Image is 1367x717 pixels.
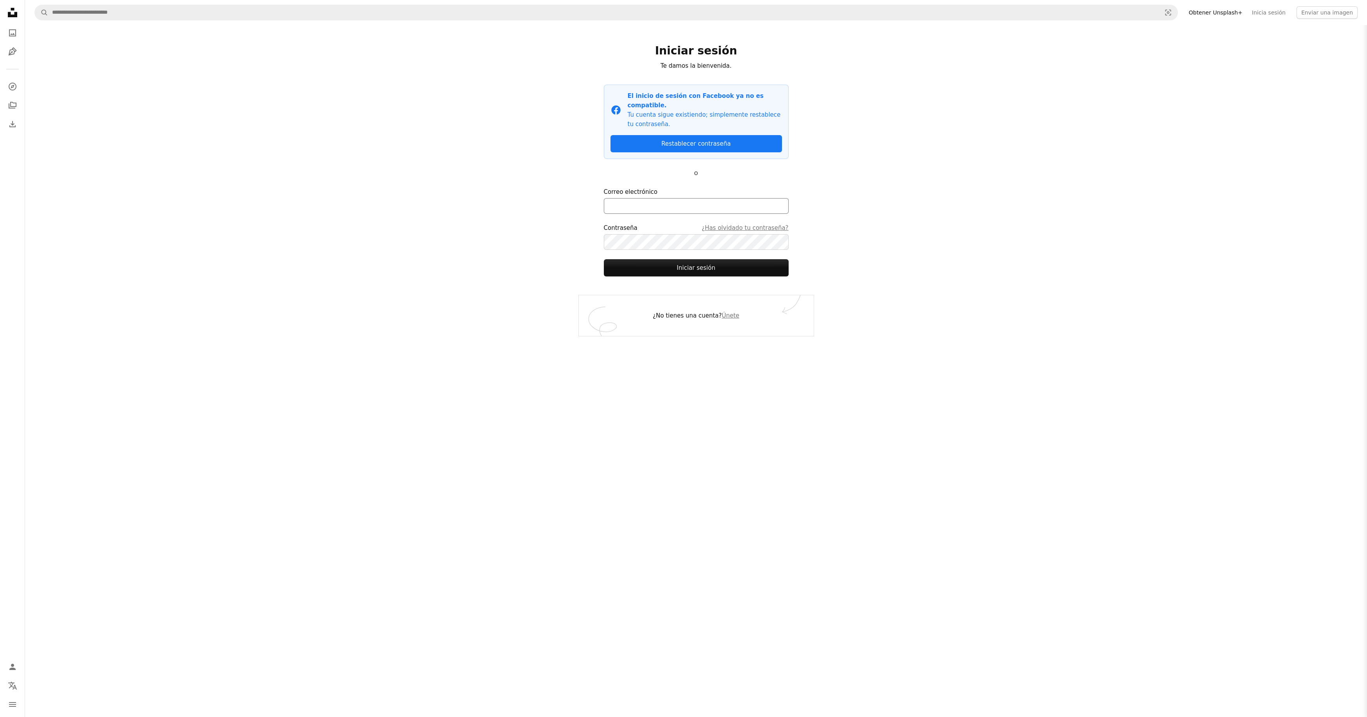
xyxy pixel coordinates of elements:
[604,223,789,233] div: Contraseña
[702,223,789,233] a: ¿Has olvidado tu contraseña?
[1247,6,1290,19] a: Inicia sesión
[604,44,789,58] h1: Iniciar sesión
[1159,5,1177,20] button: Búsqueda visual
[628,91,782,110] p: El inicio de sesión con Facebook ya no es compatible.
[604,198,789,214] input: Correo electrónico
[604,187,789,214] label: Correo electrónico
[5,98,20,113] a: Colecciones
[628,110,782,129] p: Tu cuenta sigue existiendo; simplemente restablece tu contraseña.
[694,171,698,176] small: O
[604,259,789,276] button: Iniciar sesión
[5,697,20,712] button: Menú
[5,659,20,675] a: Iniciar sesión / Registrarse
[35,5,48,20] button: Buscar en Unsplash
[5,44,20,60] a: Ilustraciones
[1297,6,1358,19] button: Enviar una imagen
[610,135,782,152] a: Restablecer contraseña
[604,61,789,70] p: Te damos la bienvenida.
[604,234,789,250] input: Contraseña¿Has olvidado tu contraseña?
[722,312,739,319] a: Únete
[5,5,20,22] a: Inicio — Unsplash
[5,79,20,94] a: Explorar
[5,678,20,694] button: Idioma
[5,25,20,41] a: Fotos
[5,116,20,132] a: Historial de descargas
[34,5,1178,20] form: Encuentra imágenes en todo el sitio
[579,295,814,336] div: ¿No tienes una cuenta?
[1184,6,1247,19] a: Obtener Unsplash+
